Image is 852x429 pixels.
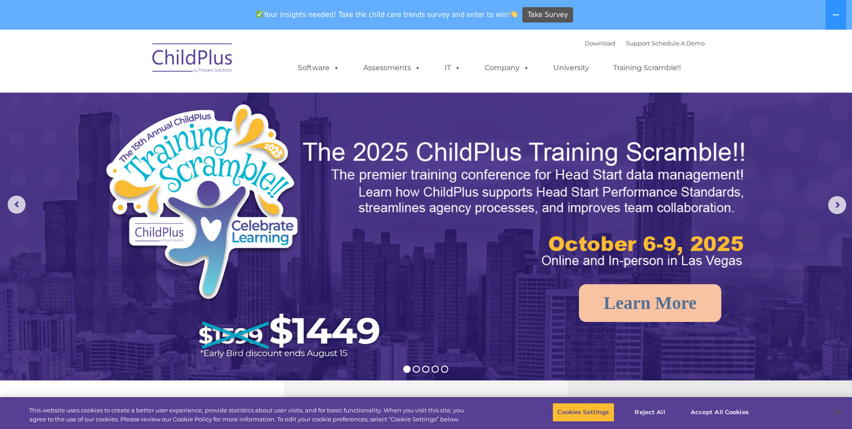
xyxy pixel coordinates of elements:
[125,59,152,66] span: Last name
[125,96,163,103] span: Phone number
[511,11,517,18] img: 👏
[652,40,705,47] a: Schedule A Demo
[604,59,690,77] a: Training Scramble!!
[252,6,521,23] span: Your insights needed! Take the child care trends survey and enter to win!
[544,59,598,77] a: University
[354,59,430,77] a: Assessments
[289,59,349,77] a: Software
[29,406,468,424] div: This website uses cookies to create a better user experience, provide statistics about user visit...
[476,59,539,77] a: Company
[148,37,238,82] img: ChildPlus by Procare Solutions
[436,59,470,77] a: IT
[522,7,573,23] a: Take Survey
[585,40,705,47] font: |
[528,7,568,23] span: Take Survey
[626,40,650,47] a: Support
[828,402,848,422] button: Close
[256,11,263,18] img: ✅
[622,403,678,422] button: Reject All
[579,284,721,322] a: Learn More
[552,403,614,422] button: Cookies Settings
[686,403,754,422] button: Accept All Cookies
[585,40,615,47] a: Download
